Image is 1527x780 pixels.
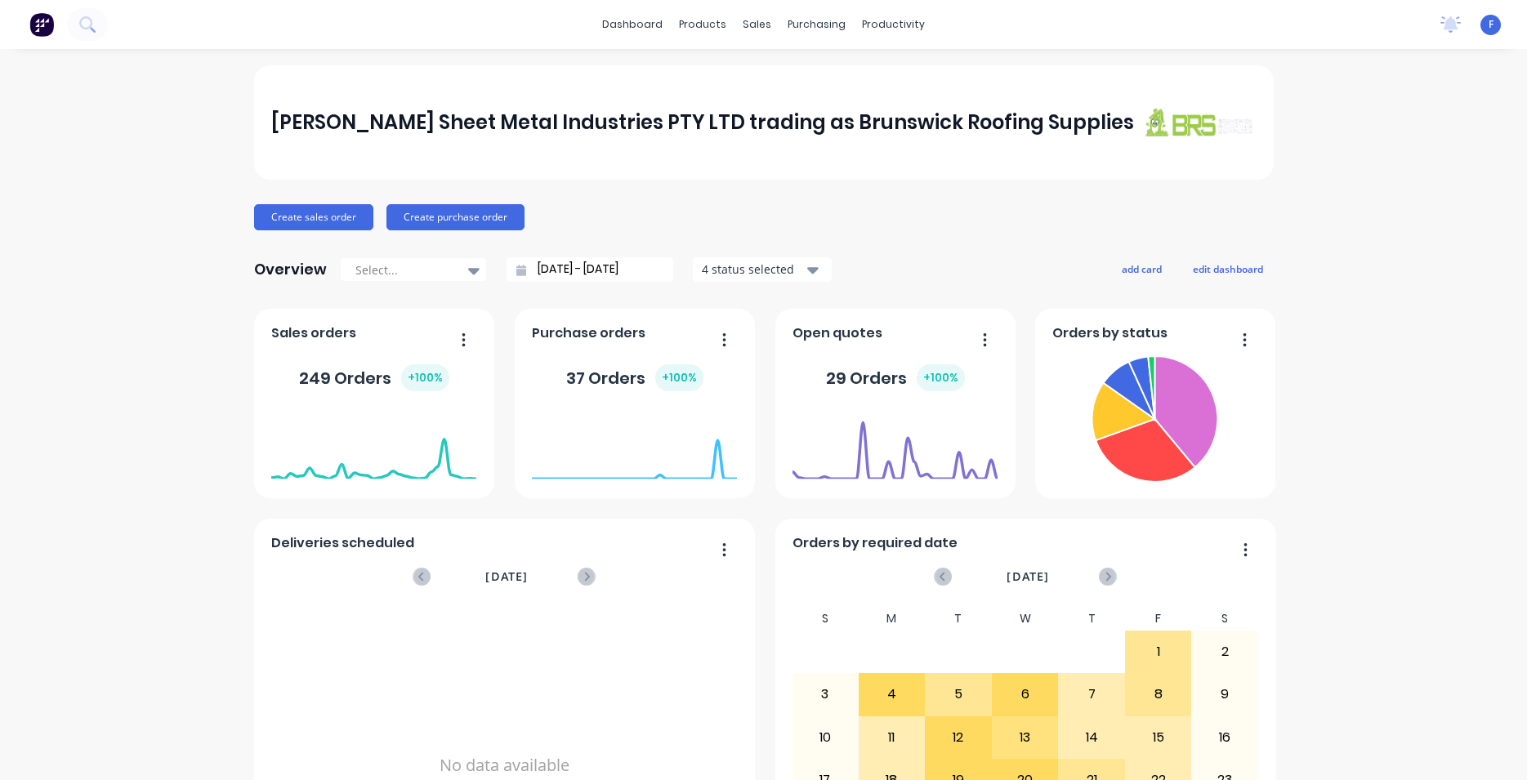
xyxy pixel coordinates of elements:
[271,106,1134,139] div: [PERSON_NAME] Sheet Metal Industries PTY LTD trading as Brunswick Roofing Supplies
[693,257,832,282] button: 4 status selected
[779,12,854,37] div: purchasing
[1126,717,1191,758] div: 15
[1007,568,1049,586] span: [DATE]
[925,607,992,631] div: T
[1182,258,1274,279] button: edit dashboard
[859,607,926,631] div: M
[386,204,525,230] button: Create purchase order
[1489,17,1494,32] span: F
[1059,674,1124,715] div: 7
[854,12,933,37] div: productivity
[271,323,356,343] span: Sales orders
[859,717,925,758] div: 11
[1125,607,1192,631] div: F
[655,364,703,391] div: + 100 %
[917,364,965,391] div: + 100 %
[993,717,1058,758] div: 13
[734,12,779,37] div: sales
[1059,717,1124,758] div: 14
[1192,674,1257,715] div: 9
[1058,607,1125,631] div: T
[926,674,991,715] div: 5
[566,364,703,391] div: 37 Orders
[401,364,449,391] div: + 100 %
[299,364,449,391] div: 249 Orders
[254,253,327,286] div: Overview
[29,12,54,37] img: Factory
[1191,607,1258,631] div: S
[859,674,925,715] div: 4
[793,717,858,758] div: 10
[1141,107,1256,137] img: J A Sheet Metal Industries PTY LTD trading as Brunswick Roofing Supplies
[1192,717,1257,758] div: 16
[1192,631,1257,672] div: 2
[594,12,671,37] a: dashboard
[993,674,1058,715] div: 6
[992,607,1059,631] div: W
[1111,258,1172,279] button: add card
[926,717,991,758] div: 12
[1126,674,1191,715] div: 8
[485,568,528,586] span: [DATE]
[254,204,373,230] button: Create sales order
[1052,323,1168,343] span: Orders by status
[792,607,859,631] div: S
[671,12,734,37] div: products
[1126,631,1191,672] div: 1
[702,261,805,278] div: 4 status selected
[793,674,858,715] div: 3
[532,323,645,343] span: Purchase orders
[826,364,965,391] div: 29 Orders
[793,323,882,343] span: Open quotes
